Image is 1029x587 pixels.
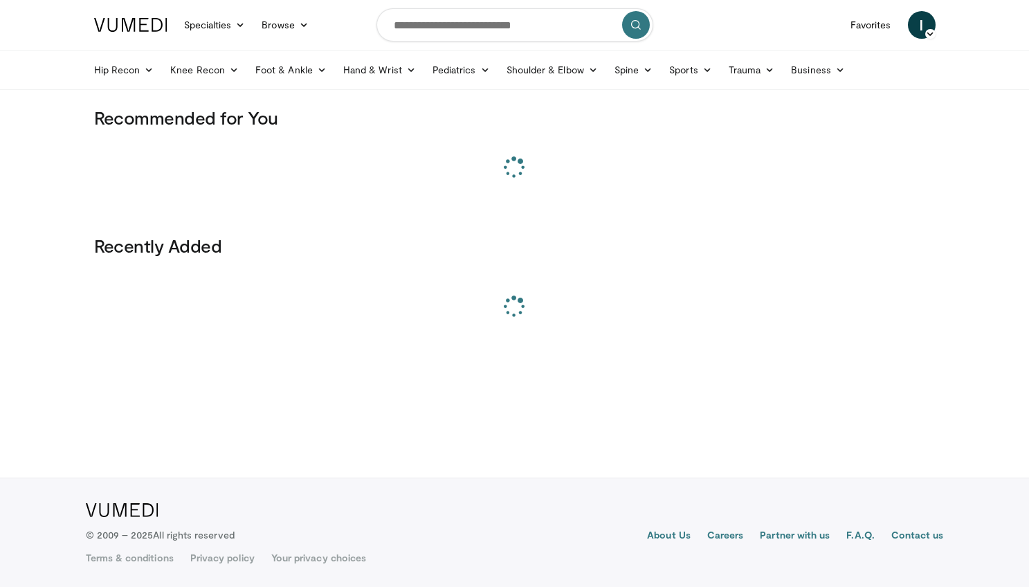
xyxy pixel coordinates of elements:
a: Knee Recon [162,56,247,84]
a: F.A.Q. [846,528,874,545]
a: I [908,11,936,39]
a: Partner with us [760,528,830,545]
input: Search topics, interventions [376,8,653,42]
a: Hip Recon [86,56,163,84]
a: Sports [661,56,720,84]
p: © 2009 – 2025 [86,528,235,542]
a: Shoulder & Elbow [498,56,606,84]
a: Trauma [720,56,783,84]
a: Pediatrics [424,56,498,84]
span: All rights reserved [153,529,234,541]
a: About Us [647,528,691,545]
a: Spine [606,56,661,84]
img: VuMedi Logo [86,503,158,517]
h3: Recommended for You [94,107,936,129]
a: Specialties [176,11,254,39]
img: VuMedi Logo [94,18,167,32]
h3: Recently Added [94,235,936,257]
a: Careers [707,528,744,545]
a: Contact us [891,528,944,545]
a: Terms & conditions [86,551,174,565]
a: Business [783,56,853,84]
a: Hand & Wrist [335,56,424,84]
a: Favorites [842,11,900,39]
a: Your privacy choices [271,551,366,565]
a: Browse [253,11,317,39]
a: Privacy policy [190,551,255,565]
a: Foot & Ankle [247,56,335,84]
